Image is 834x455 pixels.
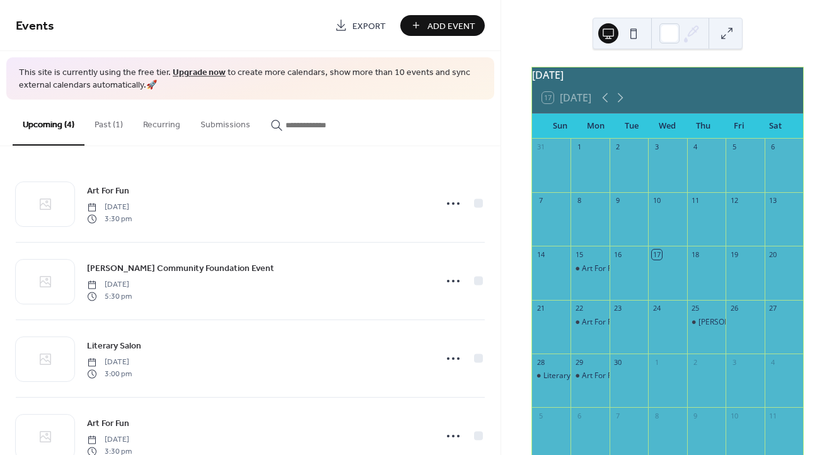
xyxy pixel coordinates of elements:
[536,411,545,420] div: 5
[87,261,274,275] a: [PERSON_NAME] Community Foundation Event
[687,317,726,328] div: Palmer Community Foundation Event
[325,15,395,36] a: Export
[352,20,386,33] span: Export
[536,250,545,259] div: 14
[574,196,584,205] div: 8
[729,196,739,205] div: 12
[652,250,661,259] div: 17
[757,113,793,139] div: Sat
[652,142,661,152] div: 3
[582,317,620,328] div: Art For Fun
[87,434,132,446] span: [DATE]
[542,113,578,139] div: Sun
[613,250,623,259] div: 16
[652,196,661,205] div: 10
[729,357,739,367] div: 3
[729,250,739,259] div: 19
[729,411,739,420] div: 10
[87,185,129,198] span: Art For Fun
[691,304,700,313] div: 25
[532,67,803,83] div: [DATE]
[729,142,739,152] div: 5
[768,196,778,205] div: 13
[570,317,609,328] div: Art For Fun
[729,304,739,313] div: 26
[768,250,778,259] div: 20
[87,340,141,353] span: Literary Salon
[536,142,545,152] div: 31
[87,291,132,302] span: 5:30 pm
[574,411,584,420] div: 6
[84,100,133,144] button: Past (1)
[574,250,584,259] div: 15
[427,20,475,33] span: Add Event
[721,113,757,139] div: Fri
[613,357,623,367] div: 30
[133,100,190,144] button: Recurring
[613,411,623,420] div: 7
[173,64,226,81] a: Upgrade now
[652,357,661,367] div: 1
[613,196,623,205] div: 9
[87,262,274,275] span: [PERSON_NAME] Community Foundation Event
[691,250,700,259] div: 18
[582,263,620,274] div: Art For Fun
[768,142,778,152] div: 6
[613,142,623,152] div: 2
[87,279,132,291] span: [DATE]
[536,196,545,205] div: 7
[649,113,685,139] div: Wed
[532,371,570,381] div: Literary Salon
[536,357,545,367] div: 28
[87,368,132,379] span: 3:00 pm
[652,411,661,420] div: 8
[87,338,141,353] a: Literary Salon
[691,411,700,420] div: 9
[13,100,84,146] button: Upcoming (4)
[685,113,721,139] div: Thu
[87,183,129,198] a: Art For Fun
[570,263,609,274] div: Art For Fun
[87,213,132,224] span: 3:30 pm
[691,196,700,205] div: 11
[574,142,584,152] div: 1
[16,14,54,38] span: Events
[578,113,614,139] div: Mon
[87,202,132,213] span: [DATE]
[536,304,545,313] div: 21
[614,113,650,139] div: Tue
[87,417,129,430] span: Art For Fun
[691,142,700,152] div: 4
[570,371,609,381] div: Art For Fun
[768,357,778,367] div: 4
[652,304,661,313] div: 24
[768,304,778,313] div: 27
[582,371,620,381] div: Art For Fun
[613,304,623,313] div: 23
[400,15,485,36] button: Add Event
[19,67,482,91] span: This site is currently using the free tier. to create more calendars, show more than 10 events an...
[768,411,778,420] div: 11
[574,304,584,313] div: 22
[190,100,260,144] button: Submissions
[87,357,132,368] span: [DATE]
[574,357,584,367] div: 29
[543,371,592,381] div: Literary Salon
[87,416,129,430] a: Art For Fun
[691,357,700,367] div: 2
